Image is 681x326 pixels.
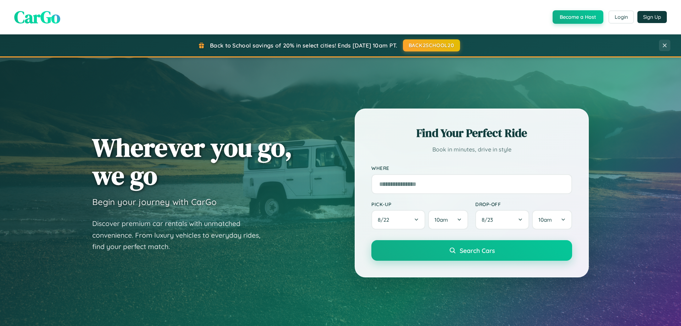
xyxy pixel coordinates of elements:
button: Login [609,11,634,23]
span: 8 / 23 [482,216,497,223]
span: 10am [538,216,552,223]
button: Become a Host [553,10,603,24]
button: BACK2SCHOOL20 [403,39,460,51]
button: 8/22 [371,210,425,230]
button: Sign Up [637,11,667,23]
button: 10am [428,210,468,230]
label: Pick-up [371,201,468,207]
h3: Begin your journey with CarGo [92,197,217,207]
label: Where [371,165,572,171]
button: 8/23 [475,210,529,230]
span: Back to School savings of 20% in select cities! Ends [DATE] 10am PT. [210,42,397,49]
span: CarGo [14,5,60,29]
p: Discover premium car rentals with unmatched convenience. From luxury vehicles to everyday rides, ... [92,218,270,253]
h1: Wherever you go, we go [92,133,292,189]
h2: Find Your Perfect Ride [371,125,572,141]
button: 10am [532,210,572,230]
span: 10am [434,216,448,223]
span: Search Cars [460,247,495,254]
p: Book in minutes, drive in style [371,144,572,155]
span: 8 / 22 [378,216,393,223]
button: Search Cars [371,240,572,261]
label: Drop-off [475,201,572,207]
